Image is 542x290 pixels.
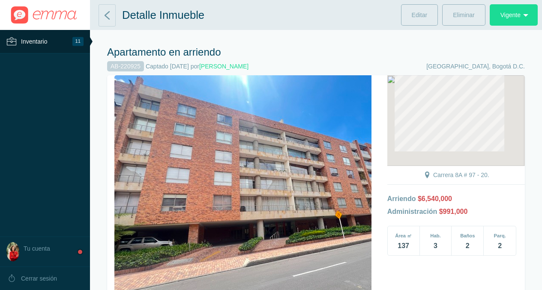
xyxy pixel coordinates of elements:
span: Vigente [500,4,521,26]
span: Parq. [484,231,516,241]
span: Eliminar [453,4,475,26]
span: Editar [412,4,428,26]
span: Arriendo [387,195,416,202]
span: $991,000 [439,208,468,215]
a: Editar [401,4,438,26]
span: 3 [420,241,452,251]
span: 2 [452,241,483,251]
span: Captado [DATE] [146,63,189,70]
button: Vigente [490,4,538,26]
span: 2 [484,241,516,251]
a: [PERSON_NAME] [199,63,249,70]
span: Administración [387,208,437,215]
span: [GEOGRAPHIC_DATA], [426,63,491,70]
span: $6,540,000 [418,195,452,202]
a: Carrera 8A # 97 - 20 [433,172,488,178]
span: 137 [388,241,419,251]
span: Bogotá D.C. [492,63,525,70]
span: . [433,172,489,178]
span: Hab. [420,231,452,241]
span: Área ㎡ [388,231,419,241]
span: por [191,63,249,70]
a: Atrás [99,4,116,27]
span: AB-220925 [107,61,144,71]
a: Eliminar [442,4,485,26]
h3: Apartamento en arriendo [107,47,525,57]
span: Baños [452,231,483,241]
